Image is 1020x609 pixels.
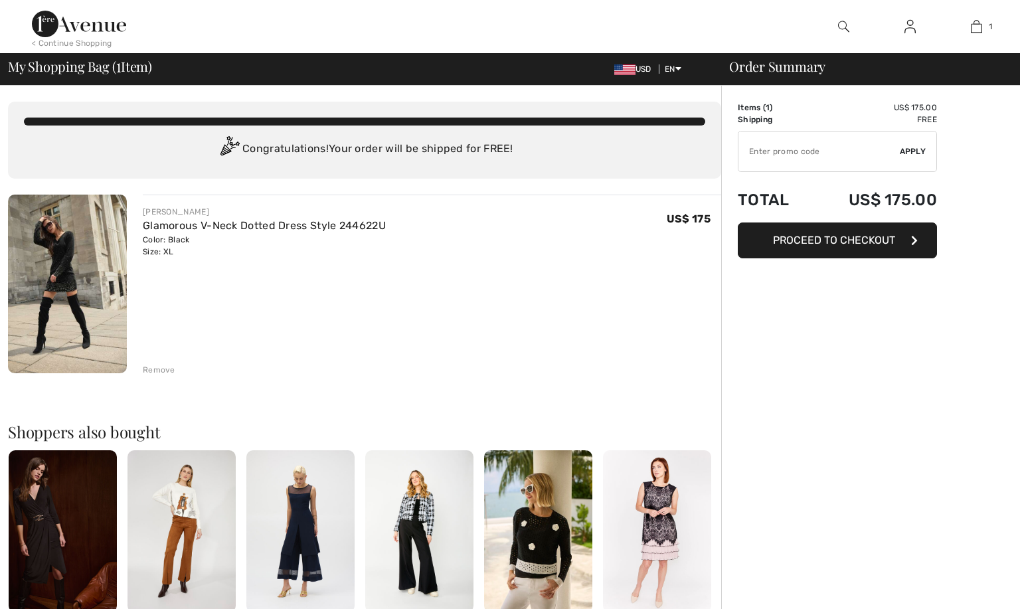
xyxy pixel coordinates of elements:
[667,213,711,225] span: US$ 175
[116,56,121,74] span: 1
[8,60,152,73] span: My Shopping Bag ( Item)
[811,177,937,222] td: US$ 175.00
[614,64,636,75] img: US Dollar
[216,136,242,163] img: Congratulation2.svg
[900,145,926,157] span: Apply
[738,131,900,171] input: Promo code
[766,103,770,112] span: 1
[713,60,1012,73] div: Order Summary
[143,234,386,258] div: Color: Black Size: XL
[24,136,705,163] div: Congratulations! Your order will be shipped for FREE!
[838,19,849,35] img: search the website
[904,19,916,35] img: My Info
[8,424,721,440] h2: Shoppers also bought
[989,21,992,33] span: 1
[738,177,811,222] td: Total
[944,19,1009,35] a: 1
[32,37,112,49] div: < Continue Shopping
[773,234,895,246] span: Proceed to Checkout
[738,222,937,258] button: Proceed to Checkout
[738,102,811,114] td: Items ( )
[738,114,811,126] td: Shipping
[614,64,657,74] span: USD
[143,206,386,218] div: [PERSON_NAME]
[894,19,926,35] a: Sign In
[143,364,175,376] div: Remove
[811,114,937,126] td: Free
[8,195,127,373] img: Glamorous V-Neck Dotted Dress Style 244622U
[971,19,982,35] img: My Bag
[143,219,386,232] a: Glamorous V-Neck Dotted Dress Style 244622U
[665,64,681,74] span: EN
[32,11,126,37] img: 1ère Avenue
[811,102,937,114] td: US$ 175.00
